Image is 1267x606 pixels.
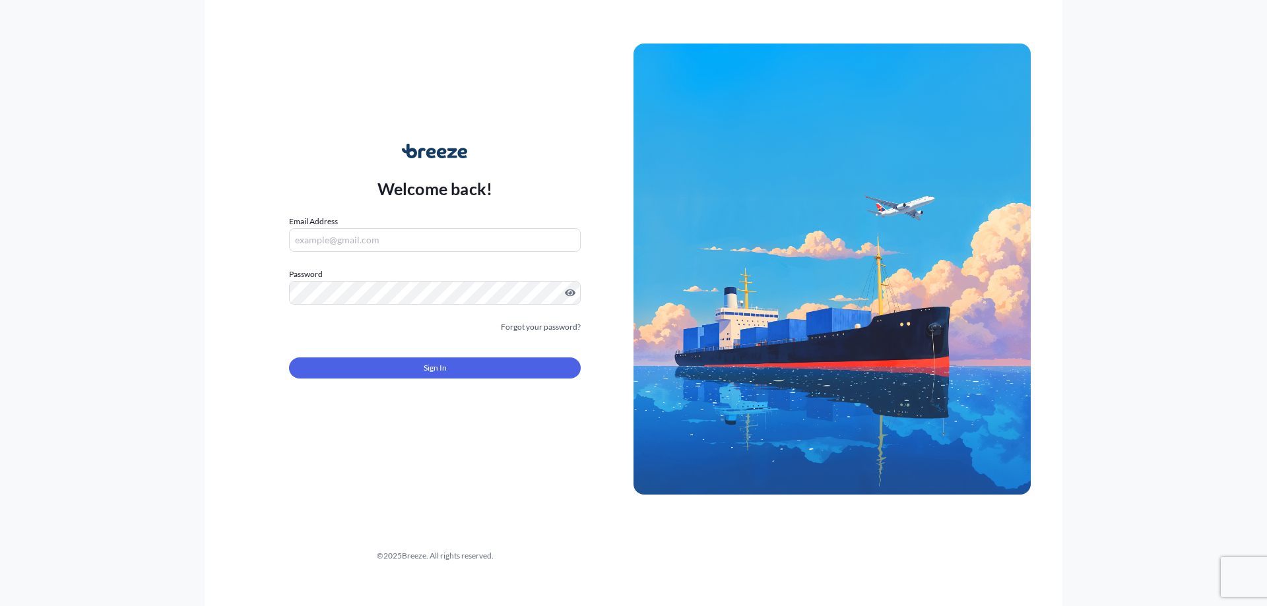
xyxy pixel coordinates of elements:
[289,228,581,252] input: example@gmail.com
[424,361,447,375] span: Sign In
[289,268,581,281] label: Password
[565,288,575,298] button: Show password
[236,549,633,562] div: © 2025 Breeze. All rights reserved.
[633,44,1031,495] img: Ship illustration
[289,357,581,379] button: Sign In
[501,320,581,334] a: Forgot your password?
[377,178,493,199] p: Welcome back!
[289,215,338,228] label: Email Address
